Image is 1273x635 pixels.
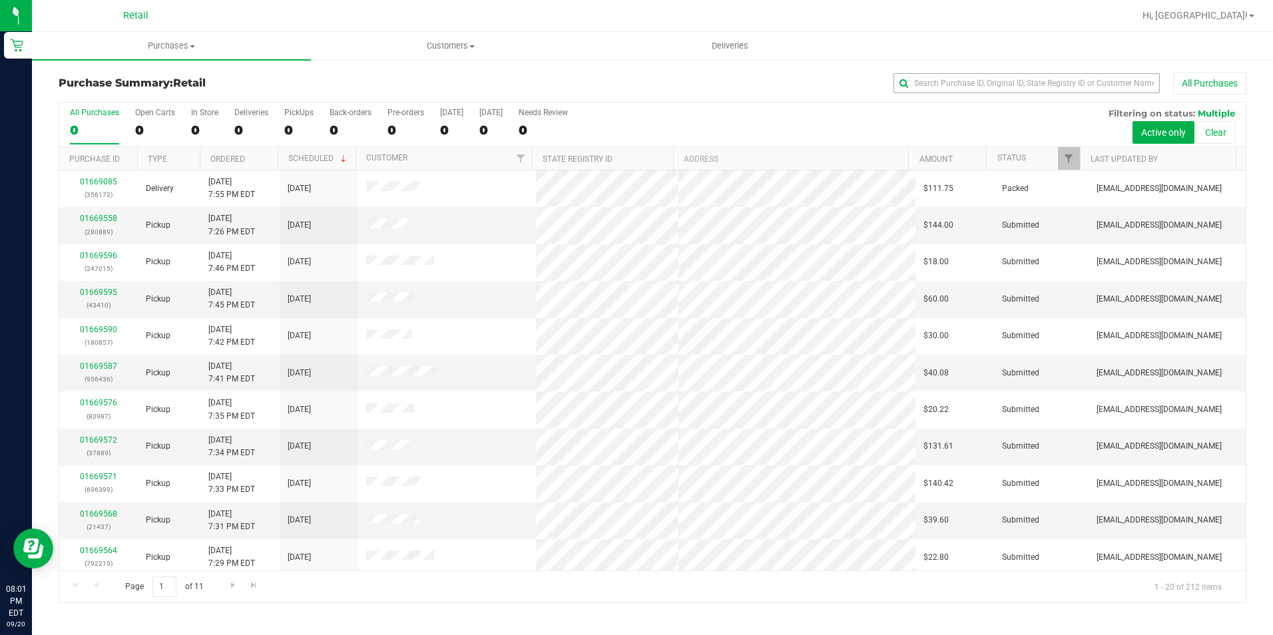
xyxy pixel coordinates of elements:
span: Page of 11 [114,576,214,597]
div: [DATE] [440,108,463,117]
p: (80987) [67,410,130,423]
input: Search Purchase ID, Original ID, State Registry ID or Customer Name... [893,73,1160,93]
span: Pickup [146,477,170,490]
div: [DATE] [479,108,503,117]
span: Retail [173,77,206,89]
span: [EMAIL_ADDRESS][DOMAIN_NAME] [1097,182,1222,195]
span: [EMAIL_ADDRESS][DOMAIN_NAME] [1097,551,1222,564]
a: 01669576 [80,398,117,407]
span: Multiple [1198,108,1235,118]
div: Back-orders [330,108,372,117]
button: Clear [1196,121,1235,144]
a: Go to the next page [223,576,242,594]
a: 01669085 [80,177,117,186]
span: [DATE] [288,367,311,379]
span: [DATE] 7:42 PM EDT [208,323,255,349]
a: Go to the last page [244,576,264,594]
span: $111.75 [923,182,953,195]
span: Pickup [146,219,170,232]
div: 0 [70,122,119,138]
div: 0 [234,122,268,138]
span: [DATE] 7:33 PM EDT [208,471,255,496]
span: Submitted [1002,403,1039,416]
span: [DATE] 7:46 PM EDT [208,250,255,275]
div: 0 [284,122,314,138]
span: Submitted [1002,293,1039,306]
span: $39.60 [923,514,949,527]
span: Submitted [1002,367,1039,379]
span: [EMAIL_ADDRESS][DOMAIN_NAME] [1097,514,1222,527]
p: 09/20 [6,619,26,629]
div: In Store [191,108,218,117]
span: Pickup [146,514,170,527]
span: Submitted [1002,514,1039,527]
span: [DATE] [288,256,311,268]
p: (180857) [67,336,130,349]
div: Deliveries [234,108,268,117]
span: $60.00 [923,293,949,306]
span: [DATE] 7:31 PM EDT [208,508,255,533]
div: Open Carts [135,108,175,117]
button: All Purchases [1173,72,1246,95]
span: Delivery [146,182,174,195]
p: (21437) [67,521,130,533]
span: [EMAIL_ADDRESS][DOMAIN_NAME] [1097,367,1222,379]
span: [DATE] [288,477,311,490]
span: Pickup [146,367,170,379]
span: [EMAIL_ADDRESS][DOMAIN_NAME] [1097,440,1222,453]
a: 01669571 [80,472,117,481]
span: Submitted [1002,440,1039,453]
span: [DATE] 7:35 PM EDT [208,397,255,422]
span: Pickup [146,256,170,268]
span: $20.22 [923,403,949,416]
span: Submitted [1002,329,1039,342]
a: 01669564 [80,546,117,555]
div: Pre-orders [387,108,424,117]
span: [DATE] [288,514,311,527]
span: Submitted [1002,477,1039,490]
span: $131.61 [923,440,953,453]
a: Purchases [32,32,311,60]
a: Deliveries [591,32,870,60]
h3: Purchase Summary: [59,77,455,89]
span: [DATE] [288,182,311,195]
span: [EMAIL_ADDRESS][DOMAIN_NAME] [1097,329,1222,342]
span: Hi, [GEOGRAPHIC_DATA]! [1143,10,1248,21]
span: Packed [1002,182,1029,195]
span: [DATE] 7:26 PM EDT [208,212,255,238]
div: Needs Review [519,108,568,117]
p: (247015) [67,262,130,275]
span: Submitted [1002,256,1039,268]
span: [DATE] [288,329,311,342]
iframe: Resource center [13,529,53,568]
a: Type [148,154,167,164]
span: [DATE] [288,219,311,232]
th: Address [673,147,908,170]
div: All Purchases [70,108,119,117]
span: $140.42 [923,477,953,490]
div: 0 [440,122,463,138]
span: [DATE] [288,403,311,416]
a: Customer [366,153,407,162]
a: Purchase ID [69,154,120,164]
a: 01669596 [80,251,117,260]
div: 0 [519,122,568,138]
span: [DATE] 7:41 PM EDT [208,360,255,385]
p: (43410) [67,299,130,312]
span: Submitted [1002,551,1039,564]
a: 01669595 [80,288,117,297]
span: Pickup [146,403,170,416]
p: (696399) [67,483,130,496]
span: Pickup [146,440,170,453]
span: [DATE] [288,440,311,453]
span: Deliveries [694,40,766,52]
span: Submitted [1002,219,1039,232]
span: [DATE] 7:45 PM EDT [208,286,255,312]
a: Amount [919,154,953,164]
span: 1 - 20 of 212 items [1144,576,1232,596]
span: $40.08 [923,367,949,379]
span: Pickup [146,551,170,564]
span: Pickup [146,329,170,342]
p: 08:01 PM EDT [6,583,26,619]
a: 01669572 [80,435,117,445]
